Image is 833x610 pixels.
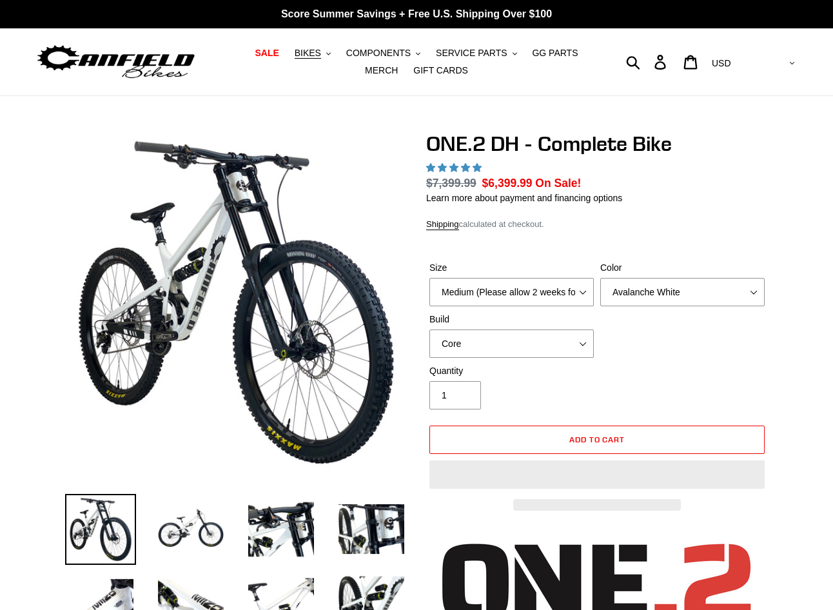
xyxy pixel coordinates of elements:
a: SALE [248,44,285,62]
span: MERCH [365,65,398,76]
button: BIKES [288,44,337,62]
img: Load image into Gallery viewer, ONE.2 DH - Complete Bike [336,494,407,565]
a: GG PARTS [525,44,584,62]
img: Load image into Gallery viewer, ONE.2 DH - Complete Bike [65,494,136,565]
img: Load image into Gallery viewer, ONE.2 DH - Complete Bike [246,494,317,565]
s: $7,399.99 [426,177,476,190]
button: COMPONENTS [340,44,427,62]
span: Add to cart [569,435,625,444]
div: calculated at checkout. [426,218,768,231]
img: Canfield Bikes [35,42,197,83]
span: COMPONENTS [346,48,411,59]
span: BIKES [295,48,321,59]
label: Color [600,261,765,275]
a: Shipping [426,219,459,230]
label: Size [429,261,594,275]
button: SERVICE PARTS [429,44,523,62]
label: Build [429,313,594,326]
img: ONE.2 DH - Complete Bike [68,134,404,471]
span: SALE [255,48,279,59]
span: On Sale! [535,175,581,192]
img: Load image into Gallery viewer, ONE.2 DH - Complete Bike [155,494,226,565]
span: $6,399.99 [482,177,533,190]
span: GIFT CARDS [413,65,468,76]
span: GG PARTS [532,48,578,59]
label: Quantity [429,364,594,378]
a: MERCH [358,62,404,79]
button: Add to cart [429,426,765,454]
span: SERVICE PARTS [436,48,507,59]
a: Learn more about payment and financing options [426,193,622,203]
h1: ONE.2 DH - Complete Bike [426,132,768,156]
span: 5.00 stars [426,162,484,173]
a: GIFT CARDS [407,62,475,79]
